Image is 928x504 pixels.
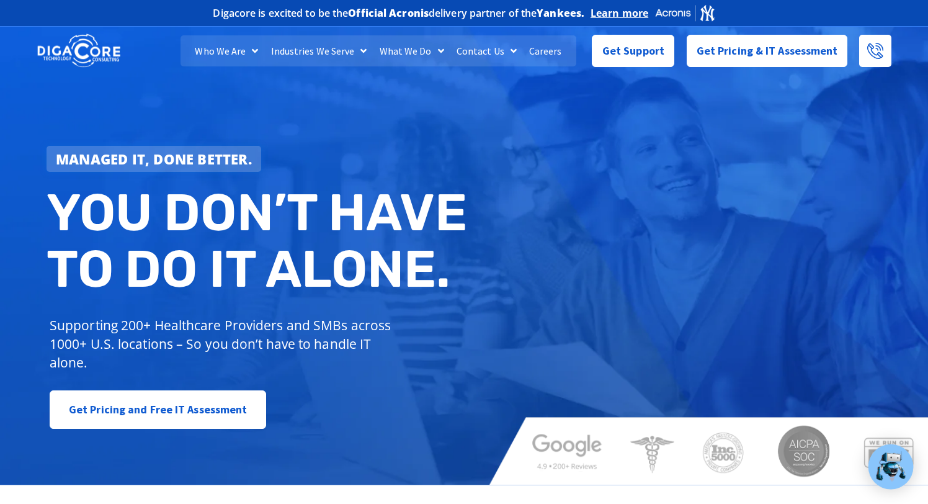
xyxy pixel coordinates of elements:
[37,33,120,69] img: DigaCore Technology Consulting
[265,35,373,66] a: Industries We Serve
[523,35,568,66] a: Careers
[189,35,264,66] a: Who We Are
[47,146,261,172] a: Managed IT, done better.
[47,184,473,298] h2: You don’t have to do IT alone.
[213,8,584,18] h2: Digacore is excited to be the delivery partner of the
[50,316,396,372] p: Supporting 200+ Healthcare Providers and SMBs across 1000+ U.S. locations – So you don’t have to ...
[537,6,584,20] b: Yankees.
[602,38,664,63] span: Get Support
[592,35,674,67] a: Get Support
[450,35,523,66] a: Contact Us
[687,35,848,67] a: Get Pricing & IT Assessment
[181,35,577,66] nav: Menu
[69,397,247,422] span: Get Pricing and Free IT Assessment
[56,150,252,168] strong: Managed IT, done better.
[591,7,648,19] a: Learn more
[373,35,450,66] a: What We Do
[697,38,838,63] span: Get Pricing & IT Assessment
[50,390,266,429] a: Get Pricing and Free IT Assessment
[348,6,429,20] b: Official Acronis
[654,4,715,22] img: Acronis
